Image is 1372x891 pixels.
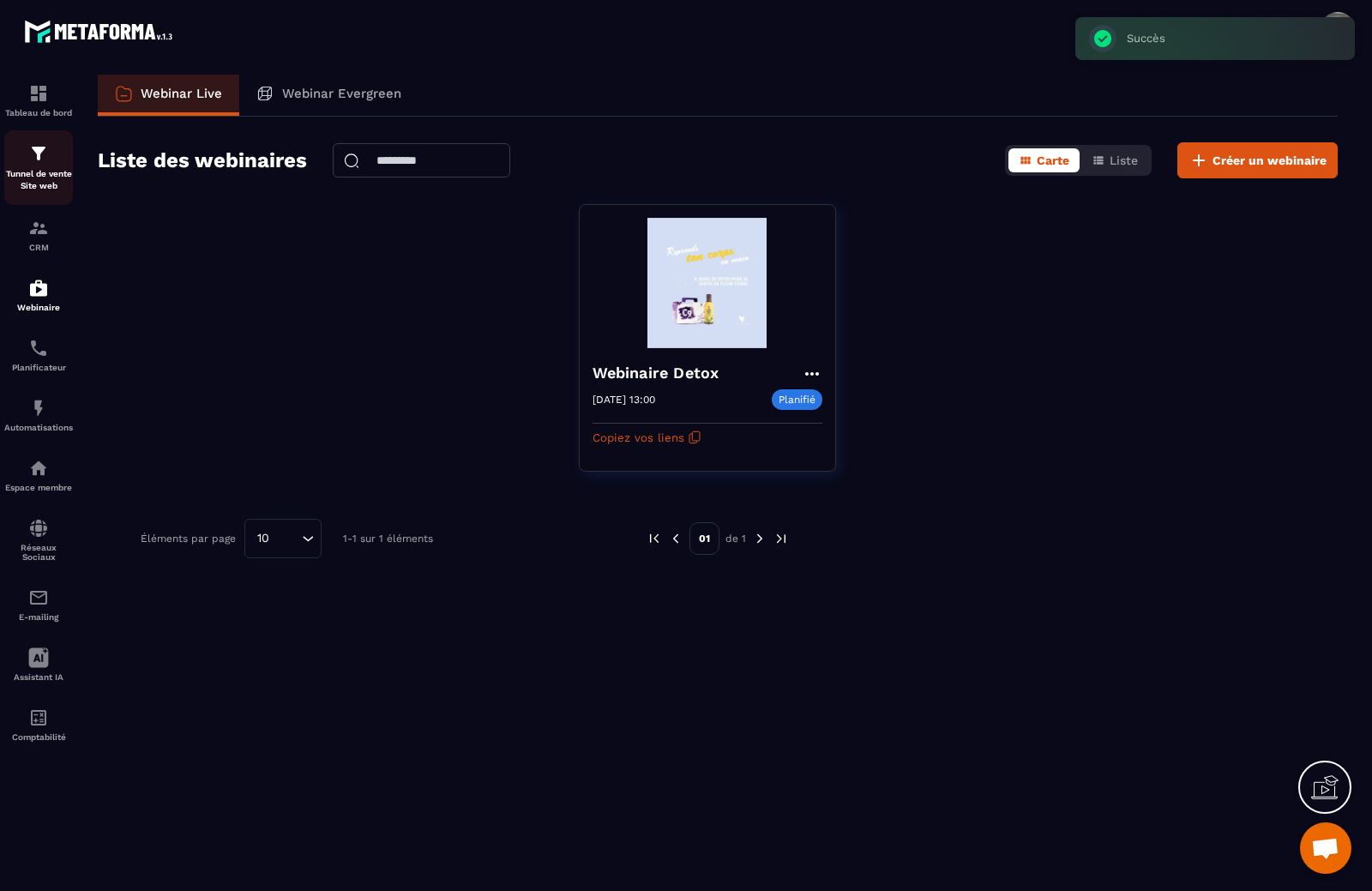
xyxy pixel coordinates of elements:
span: Liste [1110,154,1138,167]
p: Assistant IA [4,672,73,682]
p: Réseaux Sociaux [4,543,73,562]
p: [DATE] 13:00 [593,394,655,406]
a: automationsautomationsEspace membre [4,445,73,505]
span: Créer un webinaire [1213,152,1327,169]
a: social-networksocial-networkRéseaux Sociaux [4,505,73,575]
a: emailemailE-mailing [4,575,73,635]
img: automations [28,458,49,479]
a: Assistant IA [4,635,73,695]
img: prev [668,531,683,546]
p: Espace membre [4,483,73,492]
p: 1-1 sur 1 éléments [343,533,433,545]
p: 01 [689,522,719,555]
p: Tableau de bord [4,108,73,117]
a: formationformationTableau de bord [4,70,73,130]
img: logo [24,15,178,47]
img: next [773,531,789,546]
p: Webinar Evergreen [282,86,401,101]
a: formationformationTunnel de vente Site web [4,130,73,205]
img: automations [28,398,49,418]
p: Automatisations [4,423,73,432]
input: Search for option [275,529,298,548]
a: automationsautomationsWebinaire [4,265,73,325]
p: Éléments par page [141,533,236,545]
a: formationformationCRM [4,205,73,265]
p: Webinaire [4,303,73,312]
img: next [752,531,767,546]
h4: Webinaire Detox [593,361,728,385]
p: Tunnel de vente Site web [4,168,73,192]
img: automations [28,278,49,298]
p: Planificateur [4,363,73,372]
a: automationsautomationsAutomatisations [4,385,73,445]
img: formation [28,143,49,164]
img: email [28,587,49,608]
button: Créer un webinaire [1177,142,1338,178]
p: Comptabilité [4,732,73,742]
h2: Liste des webinaires [98,143,307,178]
p: Webinar Live [141,86,222,101]
p: de 1 [725,532,746,545]
div: Search for option [244,519,322,558]
p: CRM [4,243,73,252]
img: formation [28,83,49,104]
button: Liste [1081,148,1148,172]
img: prev [647,531,662,546]
img: accountant [28,707,49,728]
a: accountantaccountantComptabilité [4,695,73,755]
a: schedulerschedulerPlanificateur [4,325,73,385]
img: formation [28,218,49,238]
p: E-mailing [4,612,73,622]
div: Ouvrir le chat [1300,822,1351,874]
a: Webinar Live [98,75,239,116]
span: Carte [1037,154,1069,167]
button: Copiez vos liens [593,424,701,451]
img: scheduler [28,338,49,358]
span: 10 [251,529,275,548]
img: social-network [28,518,49,539]
img: webinar-background [593,218,822,348]
p: Planifié [772,389,822,410]
button: Carte [1008,148,1080,172]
